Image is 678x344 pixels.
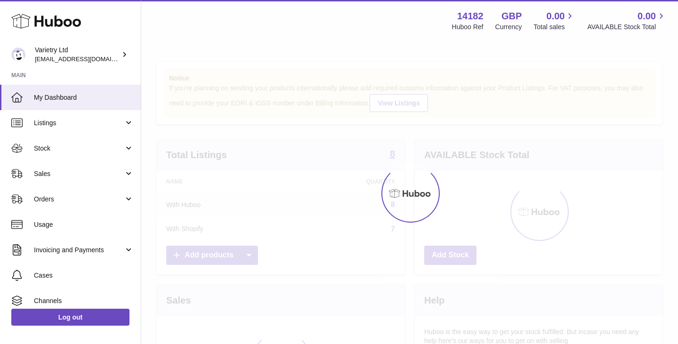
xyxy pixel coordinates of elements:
a: 0.00 Total sales [533,10,575,32]
span: 0.00 [547,10,565,23]
a: Log out [11,309,129,326]
span: Listings [34,119,124,128]
a: 0.00 AVAILABLE Stock Total [587,10,667,32]
strong: 14182 [457,10,484,23]
span: 0.00 [638,10,656,23]
span: Orders [34,195,124,204]
span: Stock [34,144,124,153]
span: My Dashboard [34,93,134,102]
span: [EMAIL_ADDRESS][DOMAIN_NAME] [35,55,138,63]
span: Usage [34,220,134,229]
span: AVAILABLE Stock Total [587,23,667,32]
span: Total sales [533,23,575,32]
span: Cases [34,271,134,280]
div: Varietry Ltd [35,46,120,64]
strong: GBP [501,10,522,23]
div: Currency [495,23,522,32]
img: leith@varietry.com [11,48,25,62]
span: Invoicing and Payments [34,246,124,255]
span: Sales [34,169,124,178]
span: Channels [34,296,134,305]
div: Huboo Ref [452,23,484,32]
